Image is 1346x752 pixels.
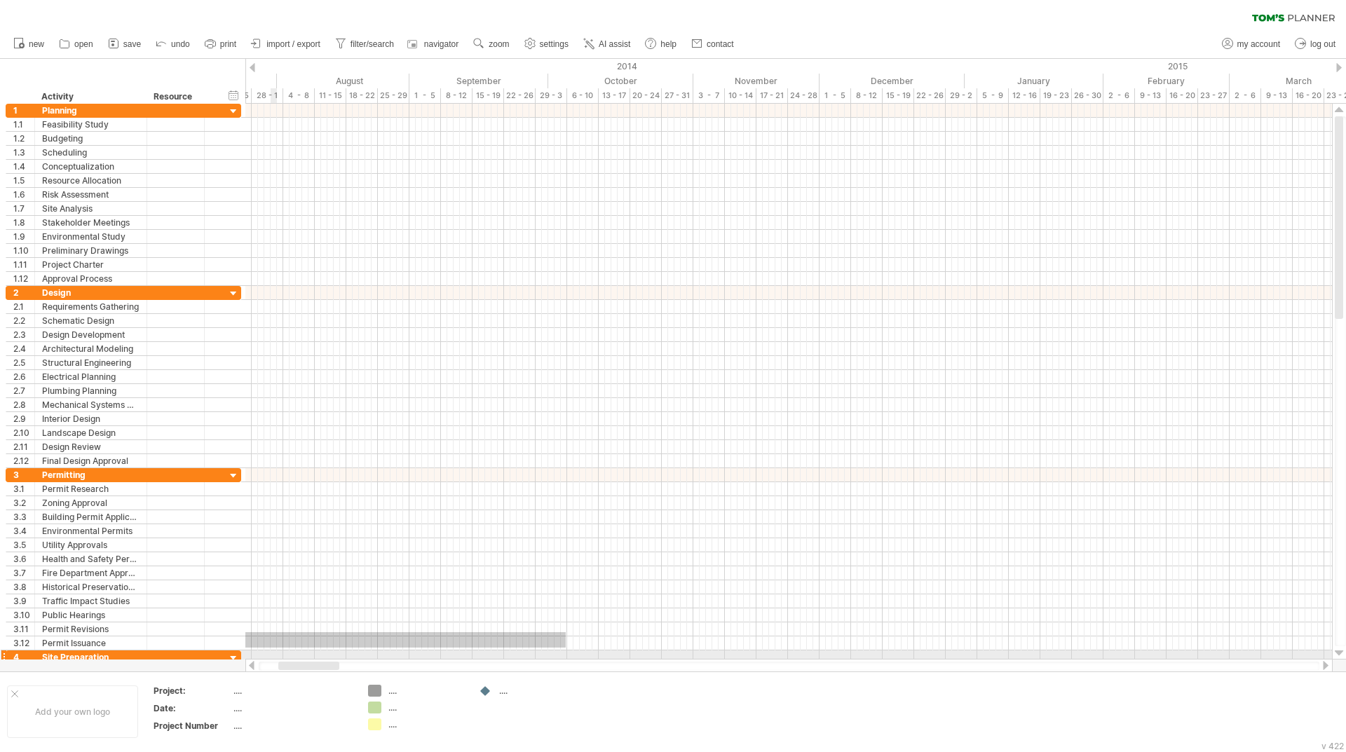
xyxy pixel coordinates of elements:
[13,510,34,524] div: 3.3
[1198,88,1230,103] div: 23 - 27
[13,174,34,187] div: 1.5
[13,384,34,397] div: 2.7
[13,538,34,552] div: 3.5
[233,720,351,732] div: ....
[332,35,398,53] a: filter/search
[470,35,513,53] a: zoom
[1040,88,1072,103] div: 19 - 23
[220,39,236,49] span: print
[693,88,725,103] div: 3 - 7
[405,35,463,53] a: navigator
[914,88,946,103] div: 22 - 26
[13,188,34,201] div: 1.6
[1291,35,1340,53] a: log out
[599,88,630,103] div: 13 - 17
[13,580,34,594] div: 3.8
[788,88,820,103] div: 24 - 28
[13,496,34,510] div: 3.2
[42,594,140,608] div: Traffic Impact Studies
[13,300,34,313] div: 2.1
[1167,88,1198,103] div: 16 - 20
[42,328,140,341] div: Design Development
[13,146,34,159] div: 1.3
[1310,39,1335,49] span: log out
[13,566,34,580] div: 3.7
[42,398,140,411] div: Mechanical Systems Design
[756,88,788,103] div: 17 - 21
[521,35,573,53] a: settings
[977,88,1009,103] div: 5 - 9
[851,88,883,103] div: 8 - 12
[13,636,34,650] div: 3.12
[42,636,140,650] div: Permit Issuance
[13,272,34,285] div: 1.12
[42,524,140,538] div: Environmental Permits
[42,538,140,552] div: Utility Approvals
[277,74,409,88] div: August 2014
[42,342,140,355] div: Architectural Modeling
[13,314,34,327] div: 2.2
[536,88,567,103] div: 29 - 3
[13,594,34,608] div: 3.9
[13,398,34,411] div: 2.8
[42,314,140,327] div: Schematic Design
[42,258,140,271] div: Project Charter
[13,328,34,341] div: 2.3
[42,286,140,299] div: Design
[1135,88,1167,103] div: 9 - 13
[688,35,738,53] a: contact
[388,702,465,713] div: ....
[42,216,140,229] div: Stakeholder Meetings
[266,39,320,49] span: import / export
[13,160,34,173] div: 1.4
[965,74,1103,88] div: January 2015
[946,88,977,103] div: 29 - 2
[55,35,97,53] a: open
[13,426,34,439] div: 2.10
[820,74,965,88] div: December 2014
[13,244,34,257] div: 1.10
[504,88,536,103] div: 22 - 26
[13,202,34,215] div: 1.7
[13,440,34,453] div: 2.11
[489,39,509,49] span: zoom
[104,35,145,53] a: save
[42,356,140,369] div: Structural Engineering
[74,39,93,49] span: open
[152,35,194,53] a: undo
[42,440,140,453] div: Design Review
[1072,88,1103,103] div: 26 - 30
[473,88,504,103] div: 15 - 19
[540,39,569,49] span: settings
[660,39,677,49] span: help
[13,622,34,636] div: 3.11
[42,244,140,257] div: Preliminary Drawings
[409,88,441,103] div: 1 - 5
[13,356,34,369] div: 2.5
[1261,88,1293,103] div: 9 - 13
[42,622,140,636] div: Permit Revisions
[388,685,465,697] div: ....
[351,39,394,49] span: filter/search
[662,88,693,103] div: 27 - 31
[1218,35,1284,53] a: my account
[13,454,34,467] div: 2.12
[42,426,140,439] div: Landscape Design
[42,146,140,159] div: Scheduling
[580,35,634,53] a: AI assist
[13,132,34,145] div: 1.2
[123,39,141,49] span: save
[1103,88,1135,103] div: 2 - 6
[388,718,465,730] div: ....
[820,88,851,103] div: 1 - 5
[1230,88,1261,103] div: 2 - 6
[42,650,140,664] div: Site Preparation
[42,118,140,131] div: Feasibility Study
[13,650,34,664] div: 4
[42,174,140,187] div: Resource Allocation
[13,342,34,355] div: 2.4
[13,468,34,481] div: 3
[630,88,662,103] div: 20 - 24
[42,300,140,313] div: Requirements Gathering
[42,608,140,622] div: Public Hearings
